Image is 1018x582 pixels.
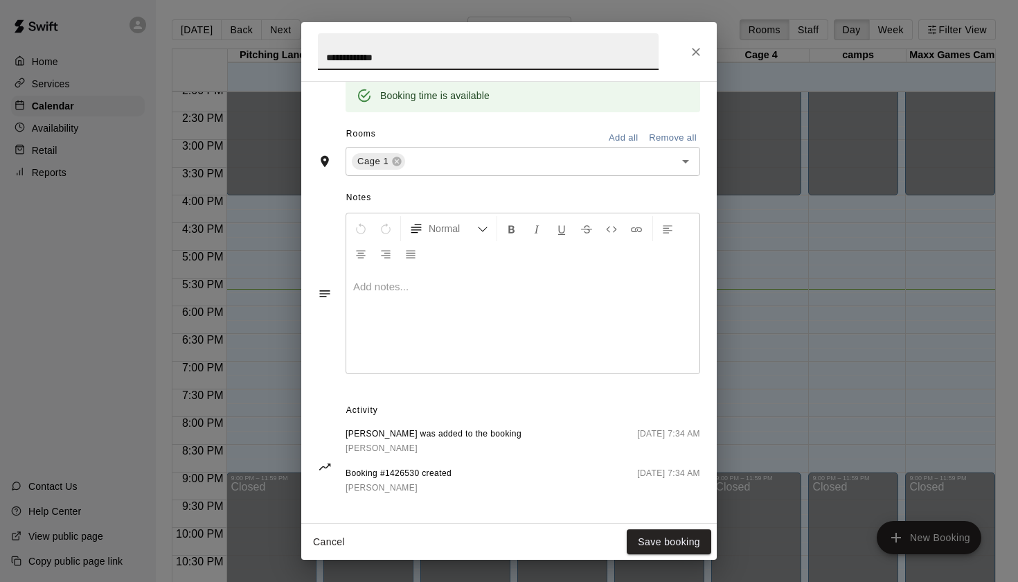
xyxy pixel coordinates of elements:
span: Normal [429,222,477,236]
a: [PERSON_NAME] [346,441,521,456]
span: Notes [346,187,700,209]
span: Cage 1 [352,155,394,168]
span: [DATE] 7:34 AM [637,427,700,456]
button: Justify Align [399,241,422,266]
button: Save booking [627,529,711,555]
span: [PERSON_NAME] was added to the booking [346,427,521,441]
span: Activity [346,400,700,422]
button: Remove all [645,127,700,149]
a: [PERSON_NAME] [346,481,452,495]
button: Insert Link [625,216,648,241]
div: Booking time is available [380,83,490,108]
button: Cancel [307,529,351,555]
span: [PERSON_NAME] [346,483,418,493]
button: Redo [374,216,398,241]
button: Left Align [656,216,679,241]
svg: Rooms [318,155,332,168]
button: Undo [349,216,373,241]
button: Close [684,39,708,64]
button: Right Align [374,241,398,266]
button: Formatting Options [404,216,494,241]
button: Open [676,152,695,171]
button: Format Italics [525,216,548,241]
svg: Notes [318,287,332,301]
span: [DATE] 7:34 AM [637,467,700,495]
span: Rooms [346,129,376,139]
button: Format Strikethrough [575,216,598,241]
svg: Activity [318,460,332,474]
button: Format Underline [550,216,573,241]
button: Center Align [349,241,373,266]
button: Add all [601,127,645,149]
button: Format Bold [500,216,524,241]
span: [PERSON_NAME] [346,443,418,453]
span: Booking #1426530 created [346,467,452,481]
button: Insert Code [600,216,623,241]
div: Cage 1 [352,153,405,170]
